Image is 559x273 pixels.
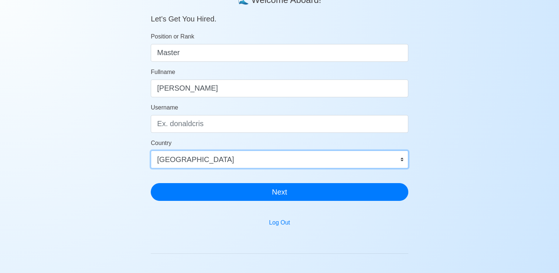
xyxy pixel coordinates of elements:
input: Ex. donaldcris [151,115,408,133]
h5: Let’s Get You Hired. [151,6,408,23]
button: Next [151,183,408,201]
span: Position or Rank [151,33,194,40]
input: Your Fullname [151,80,408,97]
span: Fullname [151,69,175,75]
button: Log Out [264,216,295,230]
input: ex. 2nd Officer w/Master License [151,44,408,62]
label: Country [151,139,171,148]
span: Username [151,104,178,111]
